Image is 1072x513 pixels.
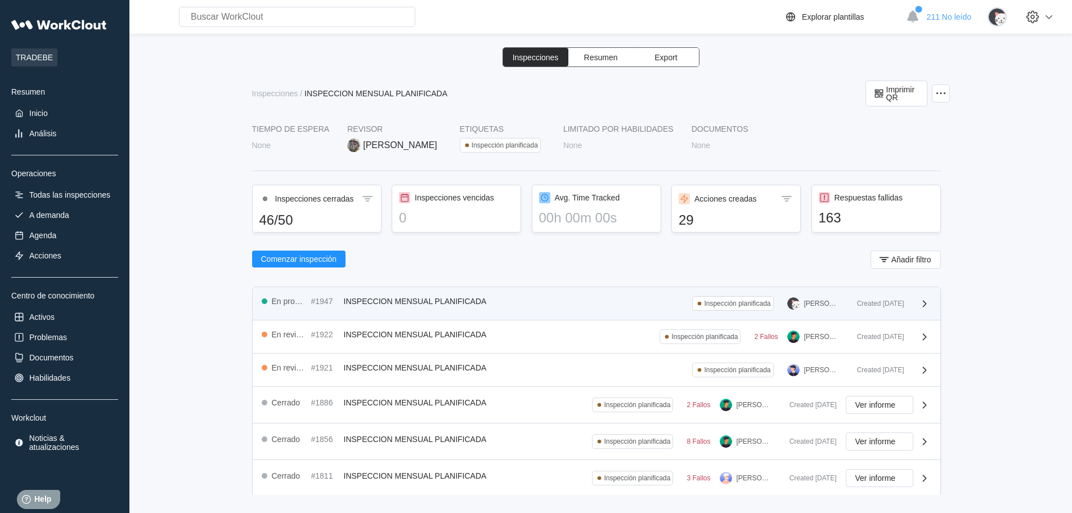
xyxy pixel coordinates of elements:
a: Explorar plantillas [784,10,900,24]
button: Comenzar inspección [252,251,346,267]
div: En revisión [272,330,307,339]
div: None [692,141,710,150]
span: Ver informe [855,438,896,445]
span: INSPECCION MENSUAL PLANIFICADA [344,435,487,444]
input: Buscar WorkClout [179,7,415,27]
div: Created [DATE] [848,366,904,374]
button: Imprimir QR [865,81,927,106]
div: 2 Fallos [687,401,710,409]
div: #1922 [311,330,339,339]
img: cat.png [787,297,800,310]
a: En revisión#1921INSPECCION MENSUAL PLANIFICADAInspección planificada[PERSON_NAME]Created [DATE] [253,354,940,387]
span: INSPECCION MENSUAL PLANIFICADA [344,398,487,407]
div: TIEMPO DE ESPERA [252,124,330,133]
div: Inspección planificada [704,366,770,374]
div: Inspecciones cerradas [275,194,354,203]
a: Agenda [11,227,118,243]
div: Respuestas fallidas [835,193,903,202]
div: En progreso [272,297,307,306]
div: [PERSON_NAME] [804,300,839,307]
img: user.png [787,331,800,343]
div: Cerrado [272,398,300,407]
div: Operaciones [11,169,118,178]
div: 8 Fallos [687,438,710,445]
a: Cerrado#1886INSPECCION MENSUAL PLANIFICADAInspección planificada2 Fallos[PERSON_NAME]Created [DAT... [253,387,940,423]
span: Añadir filtro [891,256,931,264]
div: Inspección planificada [604,474,670,482]
span: TRADEBE [11,48,57,66]
span: Imprimir QR [886,86,918,101]
div: Centro de conocimiento [11,291,118,300]
div: 00h 00m 00s [539,210,654,226]
div: Avg. Time Tracked [555,193,620,202]
a: Inicio [11,105,118,121]
button: Ver informe [846,469,913,487]
span: Comenzar inspección [261,255,337,263]
div: #1856 [311,435,339,444]
img: user-3.png [720,472,732,484]
div: Created [DATE] [848,300,904,307]
div: #1947 [311,297,339,306]
div: 0 [399,210,514,226]
div: [PERSON_NAME] [804,333,839,341]
span: INSPECCION MENSUAL PLANIFICADA [344,297,487,306]
a: Noticias & atualizaciones [11,431,118,454]
img: user-5.png [787,364,800,376]
div: 46/50 [259,212,374,228]
div: None [563,141,582,150]
div: Etiquetas [460,124,545,133]
a: Cerrado#1811INSPECCION MENSUAL PLANIFICADAInspección planificada3 Fallos[PERSON_NAME]Created [DAT... [253,460,940,497]
button: Ver informe [846,432,913,450]
button: Export [634,48,699,66]
div: INSPECCION MENSUAL PLANIFICADA [304,89,447,98]
a: Análisis [11,126,118,141]
span: INSPECCION MENSUAL PLANIFICADA [344,330,487,339]
div: A demanda [29,211,69,220]
span: Export [654,53,677,61]
img: cat.png [988,7,1007,26]
button: Ver informe [846,396,913,414]
div: [PERSON_NAME] [363,140,437,150]
div: Cerrado [272,435,300,444]
div: Workclout [11,413,118,422]
span: Ver informe [855,474,896,482]
span: INSPECCION MENSUAL PLANIFICADA [344,471,487,480]
div: Todas las inspecciones [29,190,110,199]
a: Acciones [11,248,118,264]
div: #1811 [311,471,339,480]
div: Inspección planificada [604,438,670,445]
div: En revisión [272,363,307,372]
div: Inicio [29,109,48,118]
a: En revisión#1922INSPECCION MENSUAL PLANIFICADAInspección planificada2 Fallos[PERSON_NAME]Created ... [253,320,940,354]
div: LIMITADO POR HABILIDADES [563,124,674,133]
a: Activos [11,309,118,325]
div: Created [DATE] [781,474,837,482]
div: None [252,141,271,150]
span: 211 No leído [927,12,971,21]
button: Añadir filtro [871,251,941,269]
div: / [300,89,302,98]
div: Inspección planificada [704,300,770,307]
div: 2 Fallos [754,333,778,341]
a: Inspecciones [252,89,300,98]
div: Activos [29,313,55,322]
div: [PERSON_NAME] [737,474,772,482]
div: [PERSON_NAME] [737,438,772,445]
div: #1886 [311,398,339,407]
div: Agenda [29,231,56,240]
button: Inspecciones [503,48,568,66]
div: Análisis [29,129,56,138]
img: user.png [720,435,732,448]
div: Created [DATE] [781,401,837,409]
div: Inspección planificada [604,401,670,409]
div: #1921 [311,363,339,372]
span: Ver informe [855,401,896,409]
img: 2f847459-28ef-4a61-85e4-954d408df519.jpg [347,139,361,152]
div: Inspecciones vencidas [415,193,494,202]
a: Cerrado#1856INSPECCION MENSUAL PLANIFICADAInspección planificada8 Fallos[PERSON_NAME]Created [DAT... [253,423,940,460]
div: [PERSON_NAME] [737,401,772,409]
div: Resumen [11,87,118,96]
a: Habilidades [11,370,118,386]
div: [PERSON_NAME] [804,366,839,374]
